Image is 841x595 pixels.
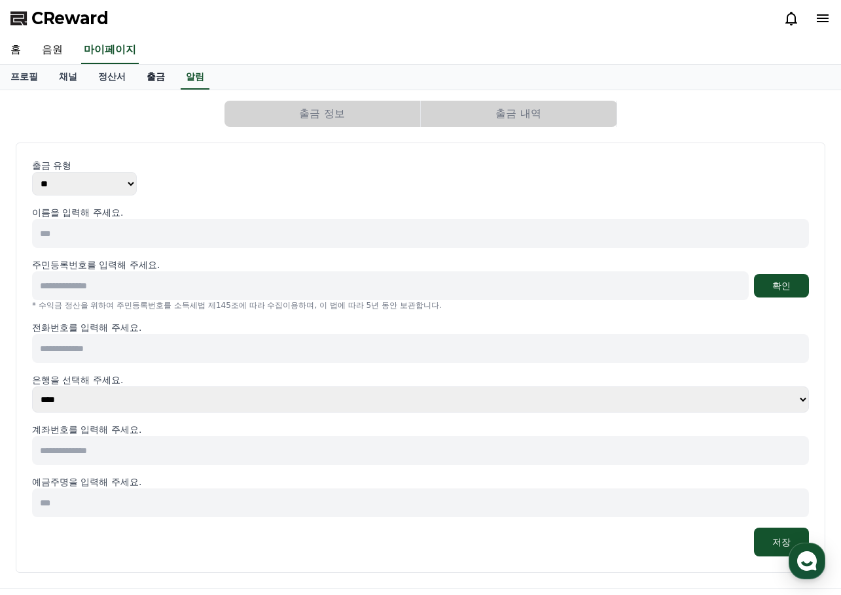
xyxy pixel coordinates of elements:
[120,435,135,445] span: 대화
[421,101,617,127] button: 출금 내역
[32,423,809,436] p: 계좌번호를 입력해 주세요.
[421,101,617,127] a: 출금 내역
[32,258,160,271] p: 주민등록번호를 입력해 주세요.
[32,300,809,311] p: * 수익금 정산을 위하여 주민등록번호를 소득세법 제145조에 따라 수집이용하며, 이 법에 따라 5년 동안 보관합니다.
[31,8,109,29] span: CReward
[86,415,169,447] a: 대화
[224,101,420,127] button: 출금 정보
[754,528,809,556] button: 저장
[32,321,809,334] p: 전화번호를 입력해 주세요.
[32,159,809,172] p: 출금 유형
[32,373,809,386] p: 은행을 선택해 주세요.
[136,65,175,90] a: 출금
[202,434,218,445] span: 설정
[754,274,809,297] button: 확인
[81,37,139,64] a: 마이페이지
[32,475,809,488] p: 예금주명을 입력해 주세요.
[181,65,209,90] a: 알림
[48,65,88,90] a: 채널
[4,415,86,447] a: 홈
[169,415,251,447] a: 설정
[41,434,49,445] span: 홈
[31,37,73,64] a: 음원
[224,101,421,127] a: 출금 정보
[32,206,809,219] p: 이름을 입력해 주세요.
[10,8,109,29] a: CReward
[88,65,136,90] a: 정산서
